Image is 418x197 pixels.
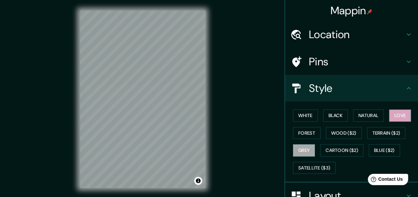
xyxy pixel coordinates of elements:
h4: Mappin [331,4,373,17]
button: White [293,109,318,122]
img: pin-icon.png [367,9,372,14]
button: Blue ($2) [369,144,400,157]
button: Toggle attribution [194,177,202,185]
canvas: Map [80,11,206,188]
button: Forest [293,127,321,139]
button: Natural [353,109,384,122]
div: Location [285,21,418,48]
div: Style [285,75,418,101]
button: Love [389,109,411,122]
button: Grey [293,144,315,157]
div: Pins [285,48,418,75]
button: Terrain ($2) [367,127,406,139]
h4: Style [309,82,405,95]
h4: Pins [309,55,405,68]
iframe: Help widget launcher [359,171,411,190]
button: Cartoon ($2) [320,144,363,157]
h4: Location [309,28,405,41]
button: Wood ($2) [326,127,362,139]
button: Satellite ($3) [293,162,336,174]
button: Black [323,109,348,122]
